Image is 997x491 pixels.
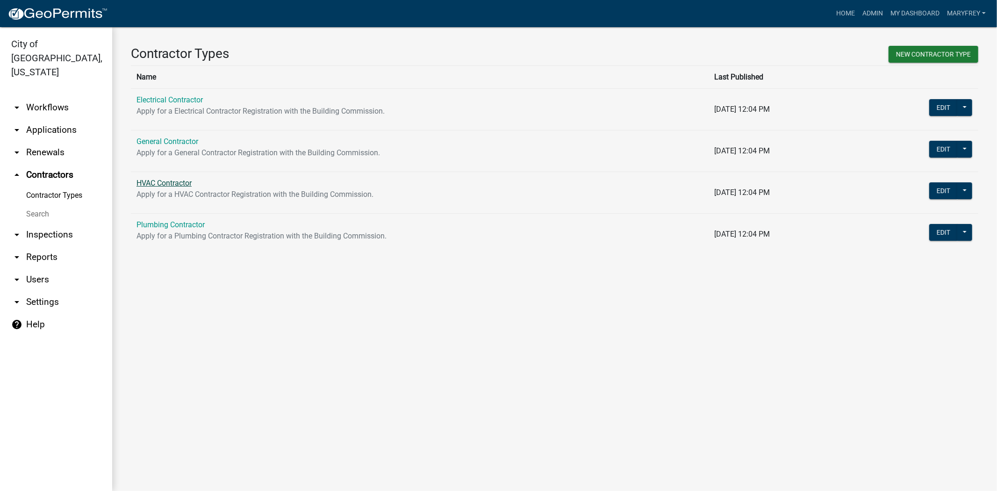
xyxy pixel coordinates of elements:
[11,319,22,330] i: help
[714,230,770,238] span: [DATE] 12:04 PM
[136,95,203,104] a: Electrical Contractor
[714,146,770,155] span: [DATE] 12:04 PM
[889,46,978,63] button: New Contractor Type
[11,147,22,158] i: arrow_drop_down
[11,102,22,113] i: arrow_drop_down
[131,65,709,88] th: Name
[714,188,770,197] span: [DATE] 12:04 PM
[929,141,958,158] button: Edit
[136,220,205,229] a: Plumbing Contractor
[11,124,22,136] i: arrow_drop_down
[11,252,22,263] i: arrow_drop_down
[136,179,192,188] a: HVAC Contractor
[136,189,703,200] p: Apply for a HVAC Contractor Registration with the Building Commission.
[832,5,859,22] a: Home
[11,296,22,308] i: arrow_drop_down
[11,169,22,181] i: arrow_drop_up
[136,137,198,146] a: General Contractor
[11,274,22,285] i: arrow_drop_down
[943,5,990,22] a: MaryFrey
[929,182,958,199] button: Edit
[11,229,22,240] i: arrow_drop_down
[136,231,703,242] p: Apply for a Plumbing Contractor Registration with the Building Commission.
[859,5,887,22] a: Admin
[709,65,856,88] th: Last Published
[929,99,958,116] button: Edit
[929,224,958,241] button: Edit
[136,147,703,159] p: Apply for a General Contractor Registration with the Building Commission.
[714,105,770,114] span: [DATE] 12:04 PM
[887,5,943,22] a: My Dashboard
[136,106,703,117] p: Apply for a Electrical Contractor Registration with the Building Commission.
[131,46,548,62] h3: Contractor Types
